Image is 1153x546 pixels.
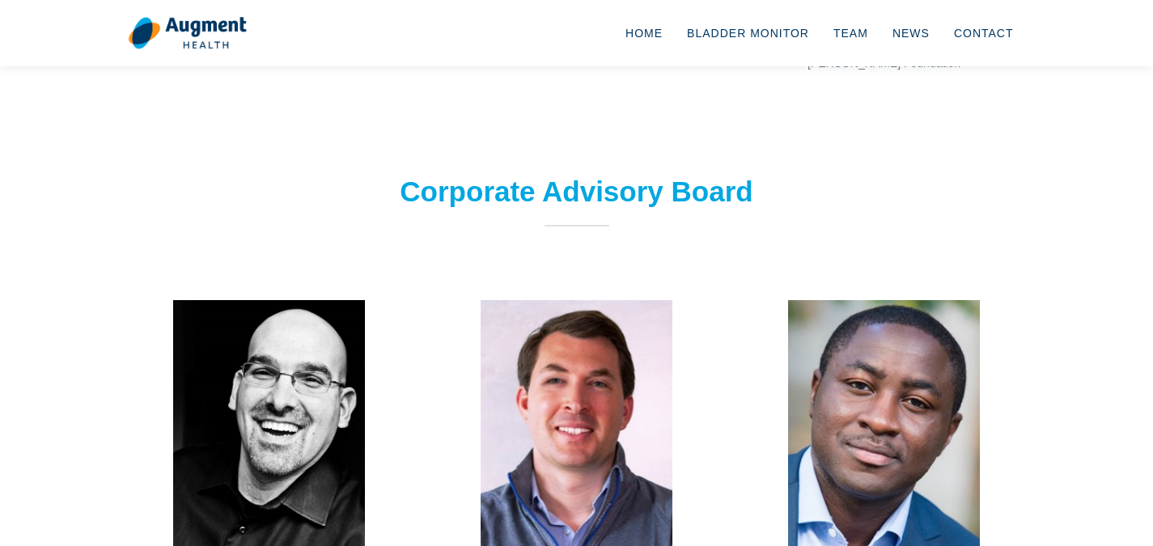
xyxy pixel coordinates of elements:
[613,6,675,60] a: Home
[128,16,247,50] img: logo
[880,6,942,60] a: News
[821,6,880,60] a: Team
[808,20,960,70] span: Researcher & Educator, [PERSON_NAME] and [PERSON_NAME] Foundation
[358,175,795,209] h2: Corporate Advisory Board
[942,6,1026,60] a: Contact
[675,6,821,60] a: Bladder Monitor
